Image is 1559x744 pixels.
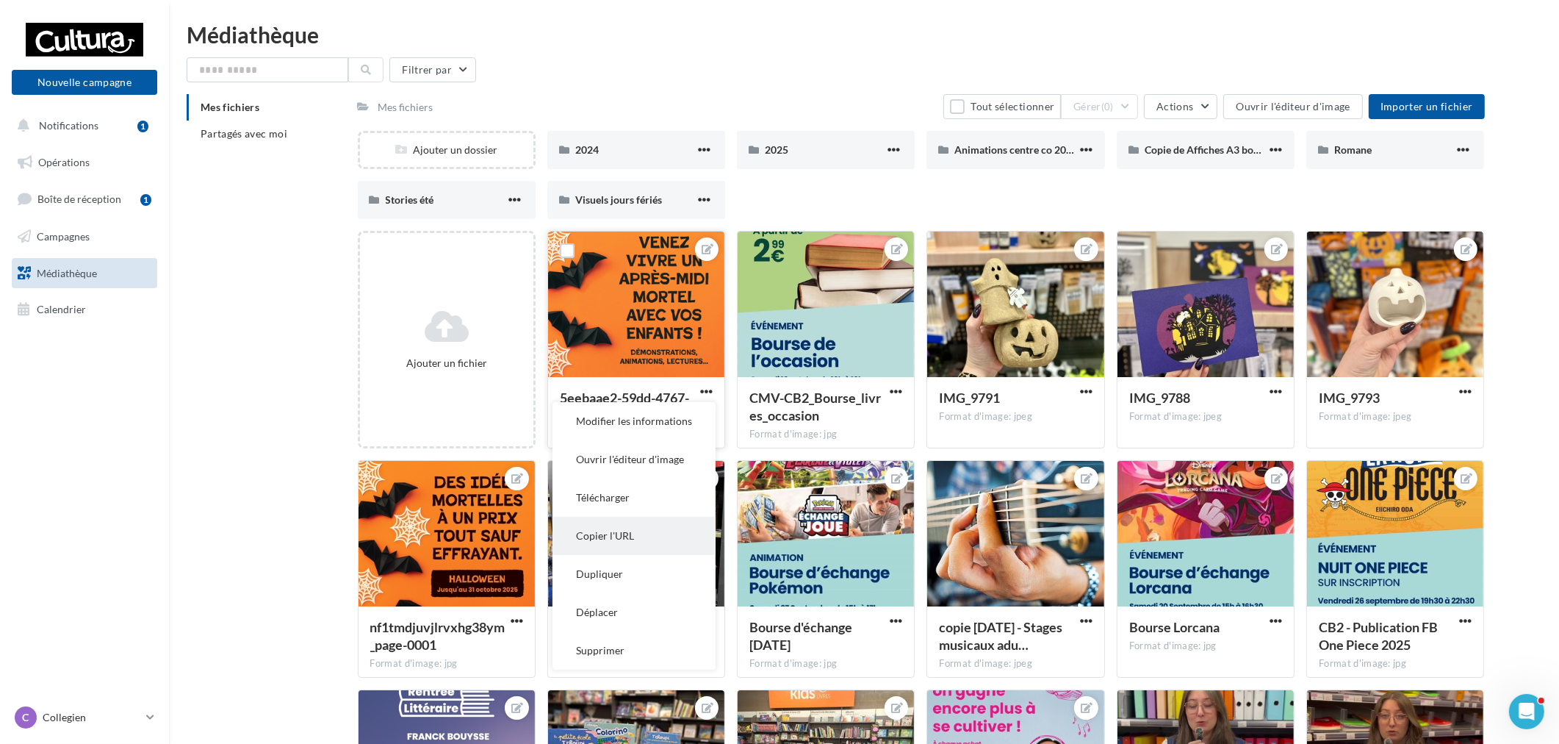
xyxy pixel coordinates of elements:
[749,428,902,441] div: Format d'image: jpg
[370,657,523,670] div: Format d'image: jpg
[939,410,1092,423] div: Format d'image: jpeg
[9,258,160,289] a: Médiathèque
[1319,619,1438,653] span: CB2 - Publication FB One Piece 2025
[38,156,90,168] span: Opérations
[1369,94,1485,119] button: Importer un fichier
[939,619,1062,653] span: copie 17-09-2025 - Stages musicaux adulte (1)
[37,193,121,205] span: Boîte de réception
[140,194,151,206] div: 1
[560,390,689,423] span: 5eebaae2-59dd-4767-a4d1-5001798070ef
[1061,94,1138,119] button: Gérer(0)
[39,119,98,132] span: Notifications
[9,147,160,178] a: Opérations
[37,266,97,279] span: Médiathèque
[552,555,716,593] button: Dupliquer
[23,710,29,725] span: C
[1101,101,1114,112] span: (0)
[9,110,154,141] button: Notifications 1
[1145,143,1325,156] span: Copie de Affiches A3 bourses d'échange
[943,94,1061,119] button: Tout sélectionner
[9,294,160,325] a: Calendrier
[389,57,476,82] button: Filtrer par
[9,183,160,215] a: Boîte de réception1
[552,593,716,632] button: Déplacer
[366,356,528,371] div: Ajouter un fichier
[12,70,157,95] button: Nouvelle campagne
[1129,619,1220,635] span: Bourse Lorcana
[1319,657,1472,670] div: Format d'image: jpg
[749,619,852,653] span: Bourse d'échange 22-02-25
[1319,410,1472,423] div: Format d'image: jpeg
[1380,100,1473,112] span: Importer un fichier
[201,101,259,113] span: Mes fichiers
[12,704,157,732] a: C Collegien
[386,193,434,206] span: Stories été
[552,632,716,670] button: Supprimer
[954,143,1078,156] span: Animations centre co 2025
[137,121,148,132] div: 1
[552,440,716,479] button: Ouvrir l'éditeur d'image
[1223,94,1362,119] button: Ouvrir l'éditeur d'image
[1129,640,1282,653] div: Format d'image: jpg
[37,303,86,315] span: Calendrier
[552,479,716,517] button: Télécharger
[765,143,788,156] span: 2025
[9,221,160,252] a: Campagnes
[187,24,1541,46] div: Médiathèque
[1319,390,1380,406] span: IMG_9793
[575,193,662,206] span: Visuels jours fériés
[749,390,881,423] span: CMV-CB2_Bourse_livres_occasion
[37,230,90,243] span: Campagnes
[43,710,140,725] p: Collegien
[378,100,433,115] div: Mes fichiers
[1156,100,1193,112] span: Actions
[1144,94,1217,119] button: Actions
[201,127,287,140] span: Partagés avec moi
[1334,143,1372,156] span: Romane
[749,657,902,670] div: Format d'image: jpg
[1129,390,1190,406] span: IMG_9788
[552,517,716,555] button: Copier l'URL
[360,143,533,157] div: Ajouter un dossier
[939,390,1000,406] span: IMG_9791
[575,143,599,156] span: 2024
[939,657,1092,670] div: Format d'image: jpeg
[1509,694,1544,729] iframe: Intercom live chat
[370,619,505,653] span: nf1tmdjuvjlrvxhg38ym_page-0001
[552,402,716,440] button: Modifier les informations
[1129,410,1282,423] div: Format d'image: jpeg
